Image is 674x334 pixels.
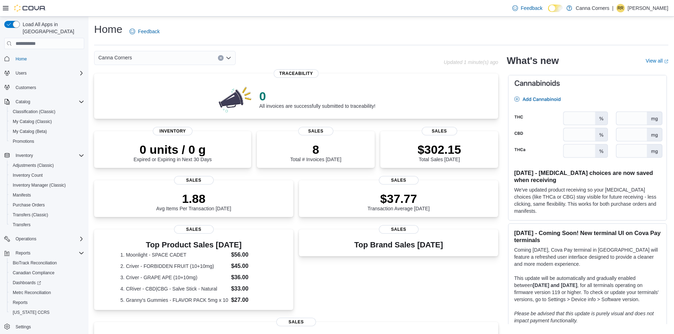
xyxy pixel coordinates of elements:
span: Transfers [10,221,84,229]
span: Transfers [13,222,30,228]
button: Open list of options [226,55,231,61]
span: Transfers (Classic) [13,212,48,218]
button: Customers [1,82,87,93]
a: Dashboards [10,279,44,287]
div: Expired or Expiring in Next 30 Days [134,142,212,162]
div: Avg Items Per Transaction [DATE] [156,192,231,211]
strong: [DATE] and [DATE] [533,282,577,288]
a: Home [13,55,30,63]
span: Manifests [10,191,84,199]
h3: [DATE] - [MEDICAL_DATA] choices are now saved when receiving [514,169,661,183]
a: Feedback [127,24,162,39]
p: [PERSON_NAME] [628,4,668,12]
a: My Catalog (Classic) [10,117,55,126]
p: 0 units / 0 g [134,142,212,157]
a: Settings [13,323,34,331]
a: Inventory Count [10,171,46,180]
input: Dark Mode [548,5,563,12]
span: Feedback [138,28,160,35]
span: Canna Corners [98,53,132,62]
a: Classification (Classic) [10,107,58,116]
button: Reports [13,249,33,257]
span: Classification (Classic) [10,107,84,116]
h3: [DATE] - Coming Soon! New terminal UI on Cova Pay terminals [514,229,661,244]
a: My Catalog (Beta) [10,127,50,136]
span: Inventory [16,153,33,158]
p: Updated 1 minute(s) ago [444,59,498,65]
span: Metrc Reconciliation [10,288,84,297]
h3: Top Brand Sales [DATE] [354,241,443,249]
p: $37.77 [368,192,430,206]
span: Promotions [13,139,34,144]
button: Promotions [7,136,87,146]
span: Manifests [13,192,31,198]
span: Adjustments (Classic) [10,161,84,170]
a: [US_STATE] CCRS [10,308,52,317]
span: My Catalog (Beta) [10,127,84,136]
span: Home [16,56,27,62]
span: Home [13,54,84,63]
button: Catalog [13,98,33,106]
span: Classification (Classic) [13,109,56,115]
span: Dashboards [13,280,41,286]
a: Promotions [10,137,37,146]
span: Metrc Reconciliation [13,290,51,295]
span: My Catalog (Classic) [10,117,84,126]
a: Inventory Manager (Classic) [10,181,69,189]
a: View allExternal link [646,58,668,64]
span: BioTrack Reconciliation [13,260,57,266]
span: Reports [13,249,84,257]
button: Inventory [13,151,36,160]
span: Reports [13,300,28,305]
span: BioTrack Reconciliation [10,259,84,267]
span: Feedback [521,5,542,12]
p: 1.88 [156,192,231,206]
span: Settings [13,322,84,331]
span: Reports [10,298,84,307]
span: Inventory Manager (Classic) [10,181,84,189]
a: Canadian Compliance [10,269,57,277]
a: Transfers [10,221,33,229]
div: Total Sales [DATE] [417,142,461,162]
div: Transaction Average [DATE] [368,192,430,211]
dd: $36.00 [231,273,267,282]
button: Catalog [1,97,87,107]
button: Transfers [7,220,87,230]
a: Customers [13,83,39,92]
p: Coming [DATE], Cova Pay terminal in [GEOGRAPHIC_DATA] will feature a refreshed user interface des... [514,246,661,268]
em: Please be advised that this update is purely visual and does not impact payment functionality. [514,311,654,323]
a: Transfers (Classic) [10,211,51,219]
button: Operations [1,234,87,244]
span: Sales [422,127,457,135]
p: This update will be automatically and gradually enabled between , for all terminals operating on ... [514,275,661,303]
a: Reports [10,298,30,307]
dd: $56.00 [231,251,267,259]
span: Inventory Count [13,172,43,178]
span: Purchase Orders [10,201,84,209]
dt: 4. CRiver - CBD|CBG - Salve Stick - Natural [120,285,228,292]
p: 0 [259,89,375,103]
button: Users [1,68,87,78]
span: Dashboards [10,279,84,287]
button: Adjustments (Classic) [7,160,87,170]
span: Customers [13,83,84,92]
p: Canna Corners [576,4,609,12]
span: Sales [298,127,334,135]
button: Inventory [1,151,87,160]
span: Inventory [13,151,84,160]
button: Inventory Manager (Classic) [7,180,87,190]
button: BioTrack Reconciliation [7,258,87,268]
a: Metrc Reconciliation [10,288,54,297]
span: Adjustments (Classic) [13,163,54,168]
a: Manifests [10,191,34,199]
img: 0 [217,85,254,113]
button: Clear input [218,55,224,61]
button: Classification (Classic) [7,107,87,117]
span: Washington CCRS [10,308,84,317]
div: Ronny Reitmeier [616,4,625,12]
span: Sales [276,318,316,326]
button: Transfers (Classic) [7,210,87,220]
span: Settings [16,324,31,330]
button: [US_STATE] CCRS [7,307,87,317]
